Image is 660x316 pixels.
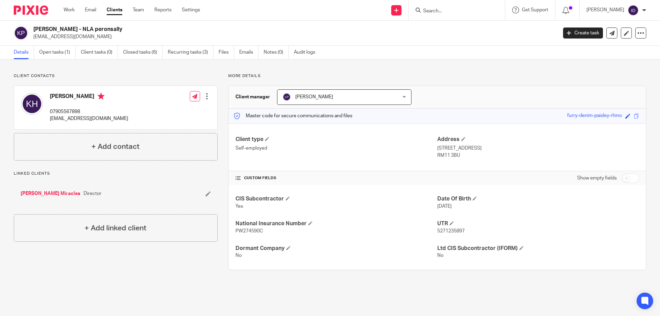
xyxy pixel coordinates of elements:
[235,195,437,203] h4: CIS Subcontractor
[239,46,258,59] a: Emails
[235,204,243,209] span: Yes
[235,229,263,233] span: PW274590C
[577,175,617,182] label: Show empty fields
[85,7,96,13] a: Email
[235,94,270,100] h3: Client manager
[107,7,122,13] a: Clients
[563,28,603,39] a: Create task
[295,95,333,99] span: [PERSON_NAME]
[437,245,639,252] h4: Ltd CIS Subcontractor (IFORM)
[628,5,639,16] img: svg%3E
[437,253,443,258] span: No
[437,220,639,227] h4: UTR
[98,93,104,100] i: Primary
[14,46,34,59] a: Details
[235,245,437,252] h4: Dormant Company
[91,141,140,152] h4: + Add contact
[567,112,622,120] div: furry-denim-paisley-rhino
[235,145,437,152] p: Self-employed
[14,6,48,15] img: Pixie
[154,7,172,13] a: Reports
[235,220,437,227] h4: National Insurance Number
[182,7,200,13] a: Settings
[123,46,163,59] a: Closed tasks (6)
[234,112,352,119] p: Master code for secure communications and files
[21,93,43,115] img: svg%3E
[437,152,639,159] p: RM11 3BU
[50,93,128,101] h4: [PERSON_NAME]
[228,73,646,79] p: More details
[84,190,101,197] span: Director
[437,204,452,209] span: [DATE]
[586,7,624,13] p: [PERSON_NAME]
[437,136,639,143] h4: Address
[522,8,548,12] span: Get Support
[219,46,234,59] a: Files
[14,73,218,79] p: Client contacts
[437,195,639,203] h4: Date Of Birth
[33,33,553,40] p: [EMAIL_ADDRESS][DOMAIN_NAME]
[235,136,437,143] h4: Client type
[168,46,213,59] a: Recurring tasks (3)
[264,46,289,59] a: Notes (0)
[294,46,320,59] a: Audit logs
[14,26,28,40] img: svg%3E
[39,46,76,59] a: Open tasks (1)
[437,229,465,233] span: 5271235897
[33,26,449,33] h2: [PERSON_NAME] - NLA peronsally
[64,7,75,13] a: Work
[21,190,80,197] a: [PERSON_NAME] Miracles
[235,175,437,181] h4: CUSTOM FIELDS
[50,115,128,122] p: [EMAIL_ADDRESS][DOMAIN_NAME]
[437,145,639,152] p: [STREET_ADDRESS]
[133,7,144,13] a: Team
[81,46,118,59] a: Client tasks (0)
[422,8,484,14] input: Search
[85,223,146,233] h4: + Add linked client
[283,93,291,101] img: svg%3E
[50,108,128,115] p: 07905567898
[14,171,218,176] p: Linked clients
[235,253,242,258] span: No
